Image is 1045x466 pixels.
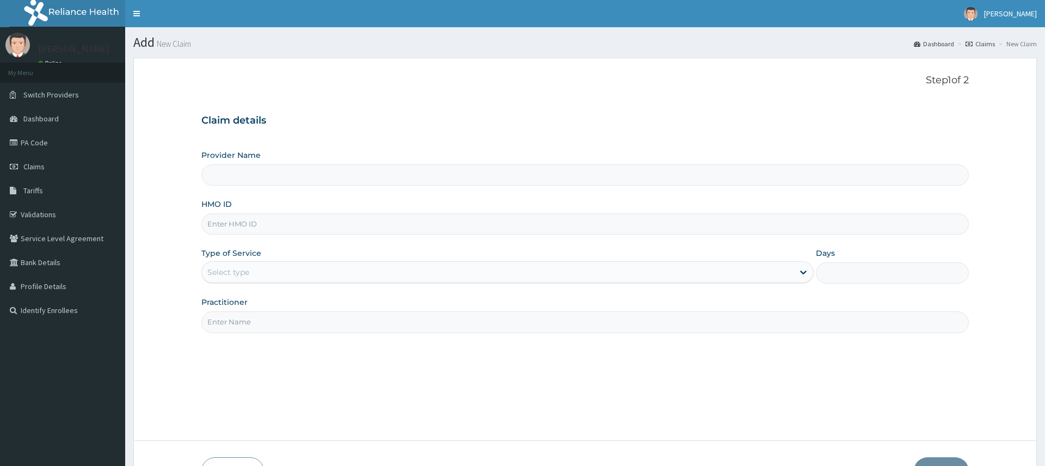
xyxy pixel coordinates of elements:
span: Claims [23,162,45,171]
h1: Add [133,35,1037,50]
p: Step 1 of 2 [201,75,968,87]
img: User Image [964,7,978,21]
a: Claims [966,39,995,48]
label: Practitioner [201,297,248,308]
div: Select type [207,267,249,278]
span: Dashboard [23,114,59,124]
a: Online [38,59,64,67]
label: Type of Service [201,248,261,259]
span: Switch Providers [23,90,79,100]
input: Enter Name [201,311,968,333]
p: [PERSON_NAME] [38,44,109,54]
span: Tariffs [23,186,43,195]
h3: Claim details [201,115,968,127]
label: Provider Name [201,150,261,161]
span: [PERSON_NAME] [984,9,1037,19]
a: Dashboard [914,39,954,48]
label: HMO ID [201,199,232,210]
label: Days [816,248,835,259]
img: User Image [5,33,30,57]
li: New Claim [996,39,1037,48]
input: Enter HMO ID [201,213,968,235]
small: New Claim [155,40,191,48]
